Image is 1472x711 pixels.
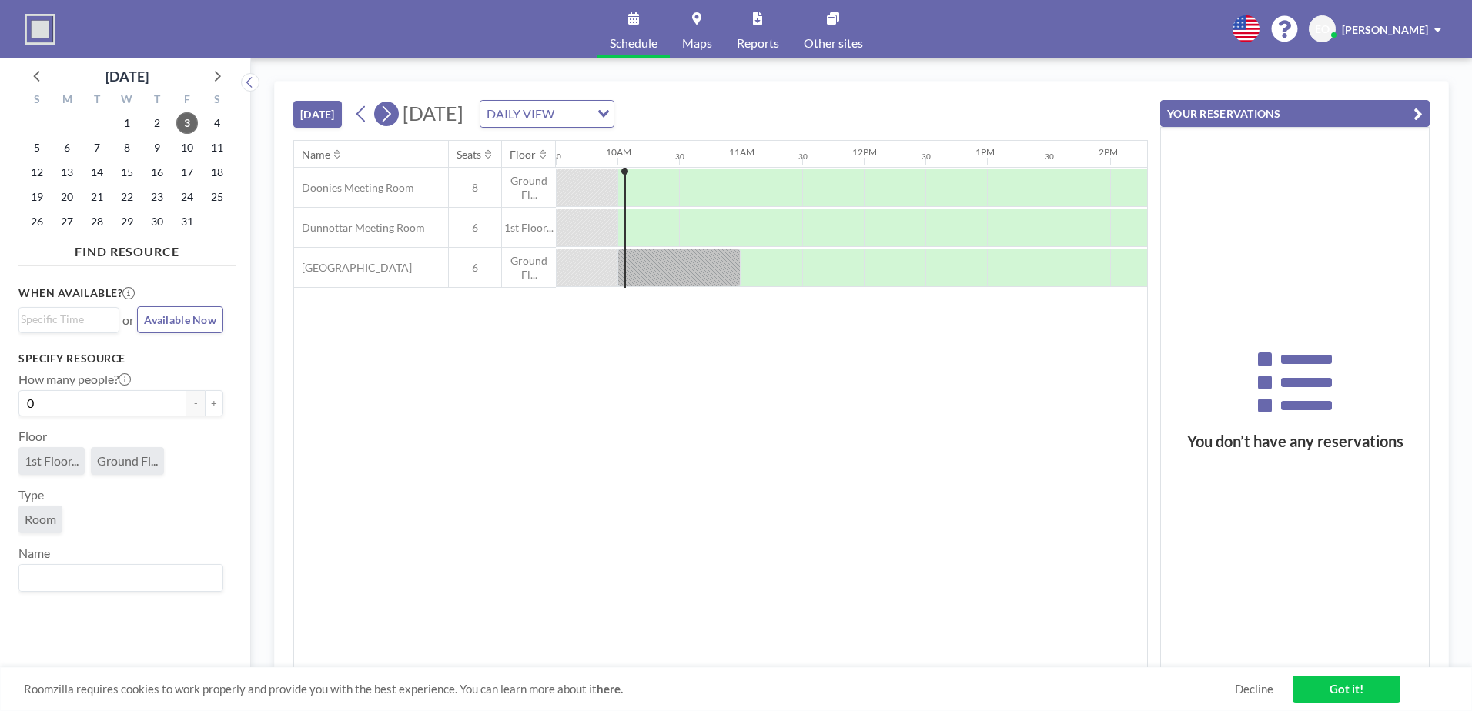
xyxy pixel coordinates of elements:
a: Got it! [1293,676,1400,703]
span: EO [1315,22,1330,36]
img: organization-logo [25,14,55,45]
span: 1st Floor... [25,453,79,468]
span: [GEOGRAPHIC_DATA] [294,261,412,275]
div: Seats [457,148,481,162]
div: Search for option [19,565,222,591]
span: Tuesday, October 7, 2025 [86,137,108,159]
span: Tuesday, October 28, 2025 [86,211,108,232]
span: Ground Fl... [502,174,556,201]
span: Monday, October 6, 2025 [56,137,78,159]
span: Sunday, October 26, 2025 [26,211,48,232]
button: + [205,390,223,416]
span: Sunday, October 5, 2025 [26,137,48,159]
div: Floor [510,148,536,162]
div: 1PM [975,146,995,158]
span: Wednesday, October 22, 2025 [116,186,138,208]
span: Room [25,512,56,526]
div: M [52,91,82,111]
span: DAILY VIEW [483,104,557,124]
span: Tuesday, October 14, 2025 [86,162,108,183]
div: Name [302,148,330,162]
div: 12PM [852,146,877,158]
div: T [82,91,112,111]
div: 2PM [1099,146,1118,158]
span: Available Now [144,313,216,326]
span: Thursday, October 9, 2025 [146,137,168,159]
label: Floor [18,429,47,444]
span: or [122,312,134,328]
button: - [186,390,205,416]
span: Saturday, October 25, 2025 [206,186,228,208]
span: Saturday, October 18, 2025 [206,162,228,183]
span: Ground Fl... [97,453,158,468]
span: Ground Fl... [502,254,556,281]
label: How many people? [18,372,131,387]
span: 6 [449,221,501,235]
span: Friday, October 24, 2025 [176,186,198,208]
span: Sunday, October 19, 2025 [26,186,48,208]
span: Wednesday, October 8, 2025 [116,137,138,159]
div: F [172,91,202,111]
div: 11AM [729,146,754,158]
span: 1st Floor... [502,221,556,235]
div: [DATE] [105,65,149,87]
span: Wednesday, October 29, 2025 [116,211,138,232]
span: Monday, October 13, 2025 [56,162,78,183]
a: here. [597,682,623,696]
span: Wednesday, October 15, 2025 [116,162,138,183]
div: 30 [675,152,684,162]
span: Doonies Meeting Room [294,181,414,195]
span: Reports [737,37,779,49]
span: Monday, October 27, 2025 [56,211,78,232]
div: 30 [552,152,561,162]
div: Search for option [480,101,614,127]
span: Schedule [610,37,657,49]
input: Search for option [21,311,110,328]
span: [PERSON_NAME] [1342,23,1428,36]
span: Friday, October 17, 2025 [176,162,198,183]
h4: FIND RESOURCE [18,238,236,259]
input: Search for option [559,104,588,124]
span: Friday, October 31, 2025 [176,211,198,232]
span: 6 [449,261,501,275]
span: Other sites [804,37,863,49]
span: Saturday, October 11, 2025 [206,137,228,159]
span: Maps [682,37,712,49]
label: Name [18,546,50,561]
div: Search for option [19,308,119,331]
span: Sunday, October 12, 2025 [26,162,48,183]
a: Decline [1235,682,1273,696]
span: Saturday, October 4, 2025 [206,112,228,134]
span: 8 [449,181,501,195]
button: YOUR RESERVATIONS [1160,100,1430,127]
span: Thursday, October 30, 2025 [146,211,168,232]
span: Wednesday, October 1, 2025 [116,112,138,134]
span: Dunnottar Meeting Room [294,221,425,235]
span: [DATE] [403,102,463,125]
h3: You don’t have any reservations [1161,432,1429,451]
input: Search for option [21,568,214,588]
span: Friday, October 10, 2025 [176,137,198,159]
span: Thursday, October 2, 2025 [146,112,168,134]
span: Tuesday, October 21, 2025 [86,186,108,208]
div: 30 [1045,152,1054,162]
span: Roomzilla requires cookies to work properly and provide you with the best experience. You can lea... [24,682,1235,696]
div: S [22,91,52,111]
div: 10AM [606,146,631,158]
span: Thursday, October 16, 2025 [146,162,168,183]
h3: Specify resource [18,352,223,366]
button: [DATE] [293,101,342,128]
div: 30 [922,152,931,162]
div: W [112,91,142,111]
label: Type [18,487,44,502]
span: Thursday, October 23, 2025 [146,186,168,208]
span: Friday, October 3, 2025 [176,112,198,134]
button: Available Now [137,306,223,333]
div: S [202,91,232,111]
div: 30 [798,152,808,162]
div: T [142,91,172,111]
span: Monday, October 20, 2025 [56,186,78,208]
